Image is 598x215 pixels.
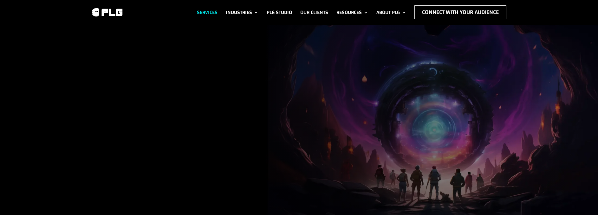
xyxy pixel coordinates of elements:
[336,5,368,19] a: Resources
[414,5,506,19] a: Connect with Your Audience
[300,5,328,19] a: Our Clients
[267,5,292,19] a: PLG Studio
[376,5,406,19] a: About PLG
[226,5,258,19] a: Industries
[197,5,218,19] a: Services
